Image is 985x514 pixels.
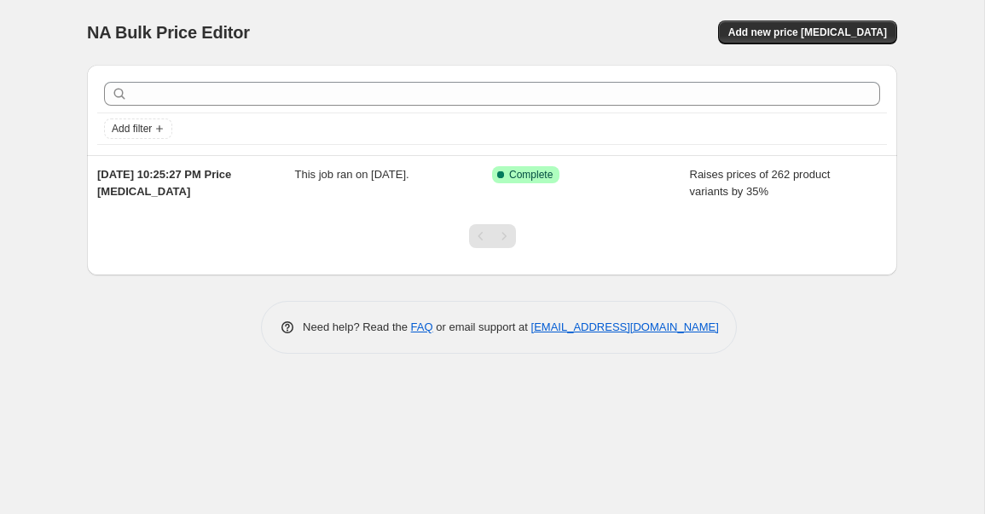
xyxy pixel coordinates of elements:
span: [DATE] 10:25:27 PM Price [MEDICAL_DATA] [97,168,231,198]
span: Add new price [MEDICAL_DATA] [728,26,887,39]
span: Complete [509,168,553,182]
a: FAQ [411,321,433,333]
span: NA Bulk Price Editor [87,23,250,42]
span: Need help? Read the [303,321,411,333]
button: Add filter [104,118,172,139]
button: Add new price [MEDICAL_DATA] [718,20,897,44]
span: or email support at [433,321,531,333]
a: [EMAIL_ADDRESS][DOMAIN_NAME] [531,321,719,333]
nav: Pagination [469,224,516,248]
span: Raises prices of 262 product variants by 35% [690,168,831,198]
span: Add filter [112,122,152,136]
span: This job ran on [DATE]. [295,168,409,181]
